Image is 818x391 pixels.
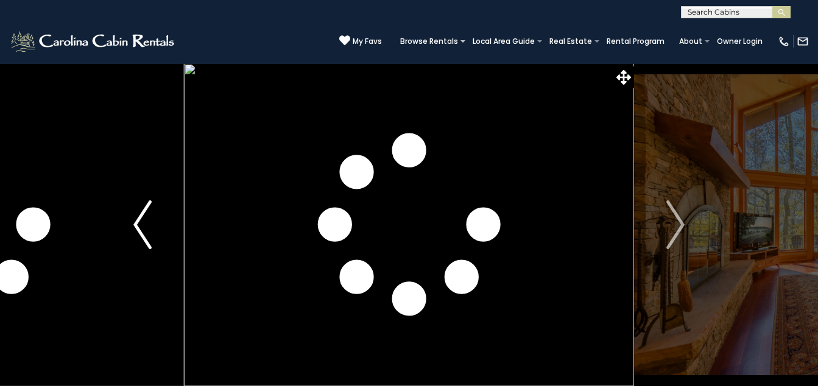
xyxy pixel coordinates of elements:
[778,35,790,48] img: phone-regular-white.png
[467,33,541,50] a: Local Area Guide
[101,63,184,386] button: Previous
[394,33,464,50] a: Browse Rentals
[673,33,708,50] a: About
[353,36,382,47] span: My Favs
[133,200,152,249] img: arrow
[601,33,671,50] a: Rental Program
[666,200,685,249] img: arrow
[797,35,809,48] img: mail-regular-white.png
[339,35,382,48] a: My Favs
[543,33,598,50] a: Real Estate
[9,29,178,54] img: White-1-2.png
[711,33,769,50] a: Owner Login
[634,63,717,386] button: Next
